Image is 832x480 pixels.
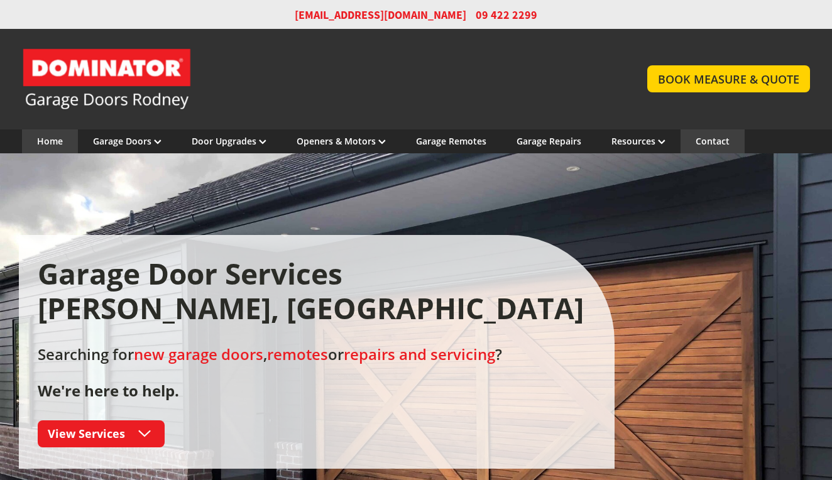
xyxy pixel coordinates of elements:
[344,344,495,364] a: repairs and servicing
[48,426,125,441] span: View Services
[192,135,266,147] a: Door Upgrades
[647,65,810,92] a: BOOK MEASURE & QUOTE
[93,135,161,147] a: Garage Doors
[38,256,596,325] h1: Garage Door Services [PERSON_NAME], [GEOGRAPHIC_DATA]
[416,135,486,147] a: Garage Remotes
[38,380,179,401] strong: We're here to help.
[611,135,665,147] a: Resources
[517,135,581,147] a: Garage Repairs
[37,135,63,147] a: Home
[38,420,165,447] a: View Services
[22,48,621,111] a: Garage Door and Secure Access Solutions homepage
[696,135,730,147] a: Contact
[267,344,328,364] a: remotes
[134,344,263,364] a: new garage doors
[297,135,386,147] a: Openers & Motors
[38,346,596,400] h2: Searching for , or ?
[295,8,466,23] a: [EMAIL_ADDRESS][DOMAIN_NAME]
[476,8,537,23] span: 09 422 2299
